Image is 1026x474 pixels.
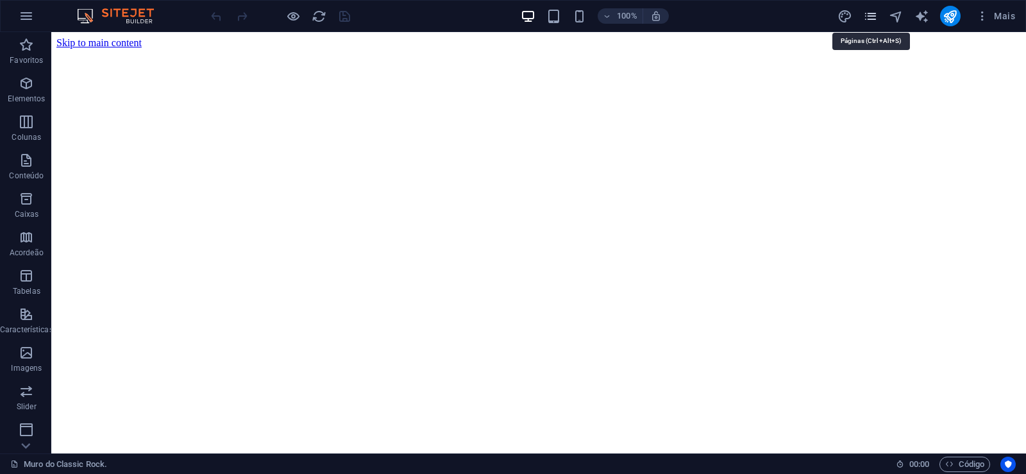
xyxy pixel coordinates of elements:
span: 00 00 [909,457,929,472]
h6: Tempo de sessão [896,457,930,472]
span: Mais [976,10,1015,22]
span: Código [945,457,984,472]
button: pages [863,8,879,24]
button: navigator [889,8,904,24]
span: : [918,459,920,469]
p: Conteúdo [9,171,44,181]
p: Favoritos [10,55,43,65]
i: Navegador [889,9,904,24]
p: Slider [17,402,37,412]
p: Tabelas [13,286,40,296]
i: Design (Ctrl+Alt+Y) [837,9,852,24]
p: Colunas [12,132,41,142]
i: Publicar [943,9,957,24]
button: Mais [971,6,1020,26]
button: reload [311,8,326,24]
button: 100% [598,8,643,24]
p: Caixas [15,209,39,219]
img: Editor Logo [74,8,170,24]
i: AI Writer [914,9,929,24]
button: text_generator [914,8,930,24]
button: Usercentrics [1000,457,1016,472]
p: Elementos [8,94,45,104]
p: Acordeão [10,248,44,258]
i: Recarregar página [312,9,326,24]
button: Código [939,457,990,472]
button: Clique aqui para sair do modo de visualização e continuar editando [285,8,301,24]
a: Clique para cancelar a seleção. Clique duas vezes para abrir as Páginas [10,457,107,472]
p: Imagens [11,363,42,373]
h6: 100% [617,8,637,24]
button: publish [940,6,961,26]
i: Ao redimensionar, ajusta automaticamente o nível de zoom para caber no dispositivo escolhido. [650,10,662,22]
a: Skip to main content [5,5,90,16]
button: design [837,8,853,24]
